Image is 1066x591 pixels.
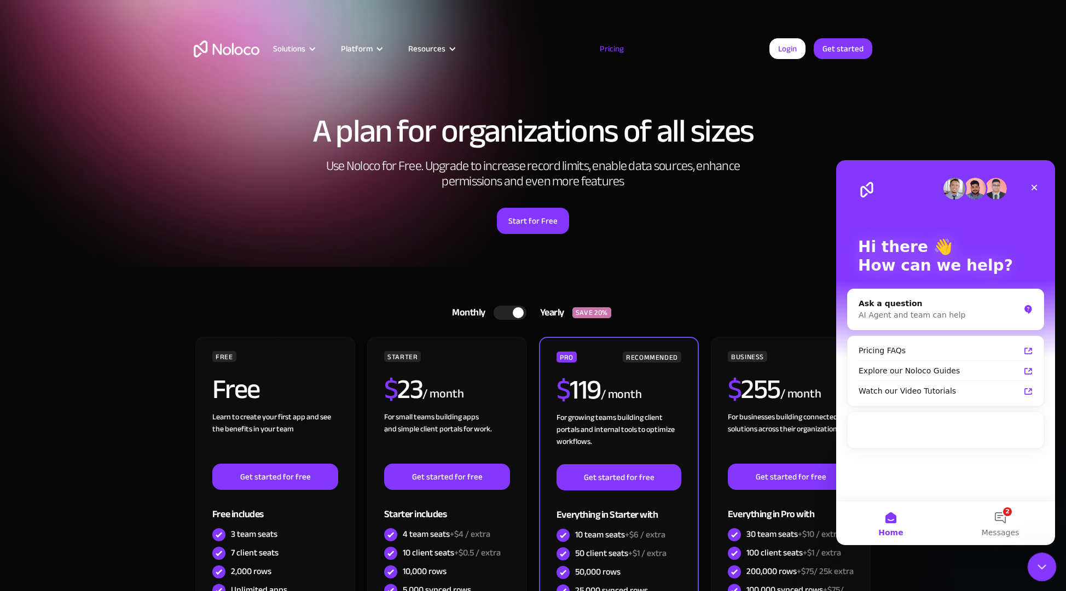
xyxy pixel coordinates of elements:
[212,464,338,490] a: Get started for free
[557,490,681,526] div: Everything in Starter with
[384,464,510,490] a: Get started for free
[780,385,821,403] div: / month
[557,364,570,416] span: $
[403,547,501,559] div: 10 client seats
[746,528,841,540] div: 30 team seats
[746,565,854,577] div: 200,000 rows
[728,376,780,403] h2: 255
[601,386,642,403] div: / month
[623,352,681,362] div: RECOMMENDED
[231,565,271,577] div: 2,000 rows
[212,376,260,403] h2: Free
[384,351,421,362] div: STARTER
[408,42,445,56] div: Resources
[403,565,447,577] div: 10,000 rows
[628,545,667,561] span: +$1 / extra
[746,547,841,559] div: 100 client seats
[327,42,395,56] div: Platform
[586,42,638,56] a: Pricing
[557,376,601,403] h2: 119
[1028,553,1057,582] iframe: Intercom live chat
[728,490,854,525] div: Everything in Pro with
[194,115,872,148] h1: A plan for organizations of all sizes
[798,526,841,542] span: +$10 / extra
[575,547,667,559] div: 50 client seats
[403,528,490,540] div: 4 team seats
[797,563,854,580] span: +$75/ 25k extra
[231,547,279,559] div: 7 client seats
[212,411,338,464] div: Learn to create your first app and see the benefits in your team ‍
[575,566,621,578] div: 50,000 rows
[341,42,373,56] div: Platform
[814,38,872,59] a: Get started
[769,38,806,59] a: Login
[384,490,510,525] div: Starter includes
[454,545,501,561] span: +$0.5 / extra
[194,40,259,57] a: home
[728,351,767,362] div: BUSINESS
[273,42,305,56] div: Solutions
[314,159,752,189] h2: Use Noloco for Free. Upgrade to increase record limits, enable data sources, enhance permissions ...
[212,351,236,362] div: FREE
[728,364,741,415] span: $
[625,526,665,543] span: +$6 / extra
[728,464,854,490] a: Get started for free
[384,364,398,415] span: $
[728,411,854,464] div: For businesses building connected solutions across their organization. ‍
[384,376,423,403] h2: 23
[557,412,681,464] div: For growing teams building client portals and internal tools to optimize workflows.
[836,160,1055,545] iframe: Intercom live chat
[395,42,467,56] div: Resources
[572,307,611,318] div: SAVE 20%
[557,464,681,490] a: Get started for free
[557,352,577,362] div: PRO
[450,526,490,542] span: +$4 / extra
[575,529,665,541] div: 10 team seats
[422,385,464,403] div: / month
[526,305,572,321] div: Yearly
[259,42,327,56] div: Solutions
[438,305,494,321] div: Monthly
[231,528,277,540] div: 3 team seats
[212,490,338,525] div: Free includes
[384,411,510,464] div: For small teams building apps and simple client portals for work. ‍
[803,545,841,561] span: +$1 / extra
[497,208,569,234] a: Start for Free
